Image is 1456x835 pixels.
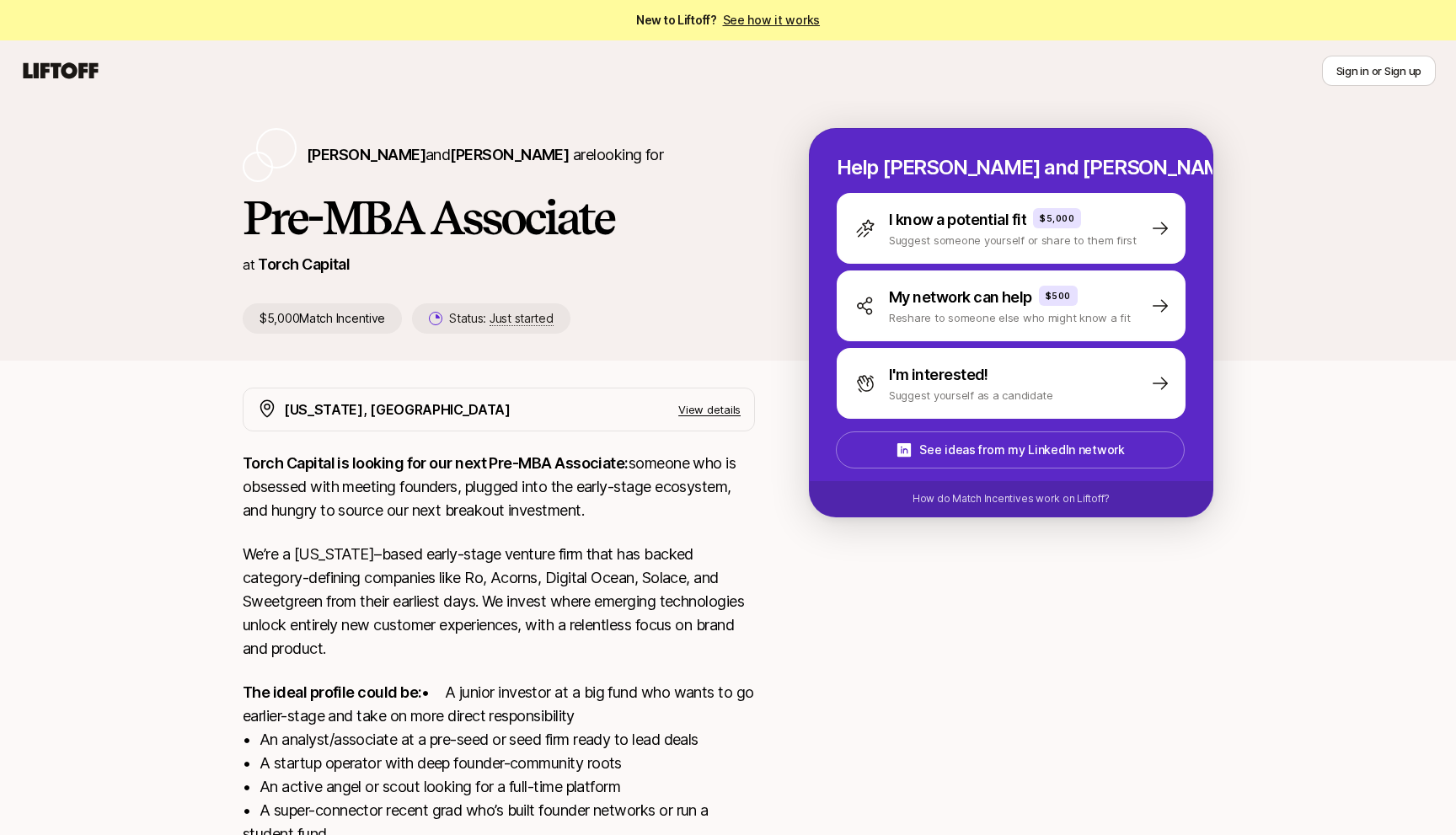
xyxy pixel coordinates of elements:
h1: Pre-MBA Associate [243,192,755,243]
p: Suggest yourself as a candidate [889,387,1053,404]
span: [PERSON_NAME] [450,146,569,163]
p: See ideas from my LinkedIn network [919,440,1124,460]
p: View details [678,401,741,418]
p: How do Match Incentives work on Liftoff? [913,491,1110,506]
p: Reshare to someone else who might know a fit [889,309,1131,326]
p: $5,000 Match Incentive [243,303,402,334]
p: at [243,254,254,276]
p: I know a potential fit [889,208,1026,232]
p: $500 [1046,289,1071,302]
p: We’re a [US_STATE]–based early-stage venture firm that has backed category-defining companies lik... [243,543,755,661]
p: someone who is obsessed with meeting founders, plugged into the early-stage ecosystem, and hungry... [243,452,755,522]
p: I'm interested! [889,363,988,387]
p: Suggest someone yourself or share to them first [889,232,1137,249]
button: See ideas from my LinkedIn network [836,431,1185,468]
button: Sign in or Sign up [1322,56,1436,86]
p: [US_STATE], [GEOGRAPHIC_DATA] [284,399,511,420]
span: and [426,146,569,163]
p: My network can help [889,286,1032,309]
strong: Torch Capital is looking for our next Pre-MBA Associate: [243,454,629,472]
span: Just started [490,311,554,326]
a: Torch Capital [258,255,350,273]
p: are looking for [307,143,663,167]
p: Status: [449,308,553,329]
span: New to Liftoff? [636,10,820,30]
p: Help [PERSON_NAME] and [PERSON_NAME] hire [837,156,1186,179]
p: $5,000 [1040,211,1074,225]
span: [PERSON_NAME] [307,146,426,163]
strong: The ideal profile could be: [243,683,421,701]
a: See how it works [723,13,821,27]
